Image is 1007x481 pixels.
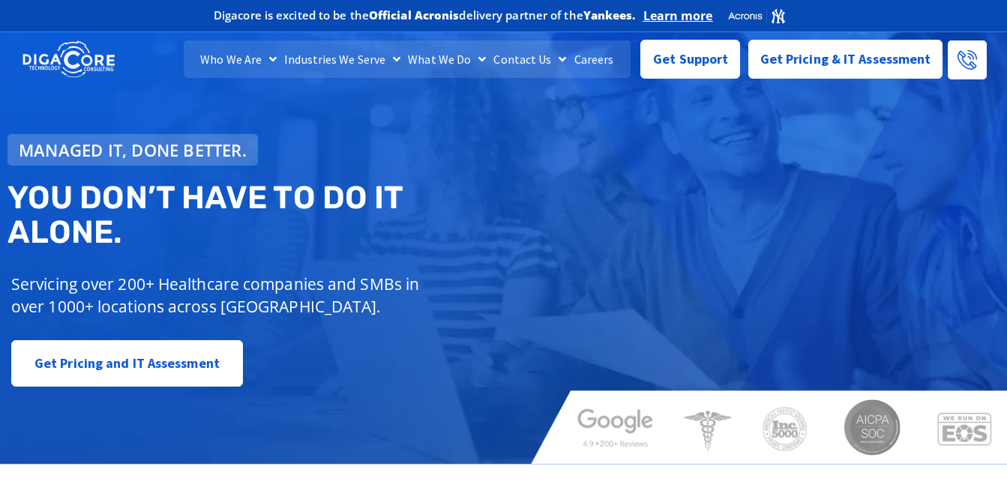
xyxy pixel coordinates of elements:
[404,40,490,78] a: What We Do
[583,7,636,22] b: Yankees.
[369,7,460,22] b: Official Acronis
[643,8,713,23] a: Learn more
[19,142,247,158] span: Managed IT, done better.
[196,40,280,78] a: Who We Are
[34,348,220,378] span: Get Pricing and IT Assessment
[727,7,786,25] img: Acronis
[490,40,570,78] a: Contact Us
[11,340,243,387] a: Get Pricing and IT Assessment
[214,10,636,21] h2: Digacore is excited to be the delivery partner of the
[7,181,514,249] h2: You don’t have to do IT alone.
[280,40,404,78] a: Industries We Serve
[7,134,258,166] a: Managed IT, done better.
[571,40,618,78] a: Careers
[748,40,943,79] a: Get Pricing & IT Assessment
[184,40,631,78] nav: Menu
[760,44,931,74] span: Get Pricing & IT Assessment
[22,40,115,79] img: DigaCore Technology Consulting
[640,40,740,79] a: Get Support
[653,44,728,74] span: Get Support
[11,273,424,318] p: Servicing over 200+ Healthcare companies and SMBs in over 1000+ locations across [GEOGRAPHIC_DATA].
